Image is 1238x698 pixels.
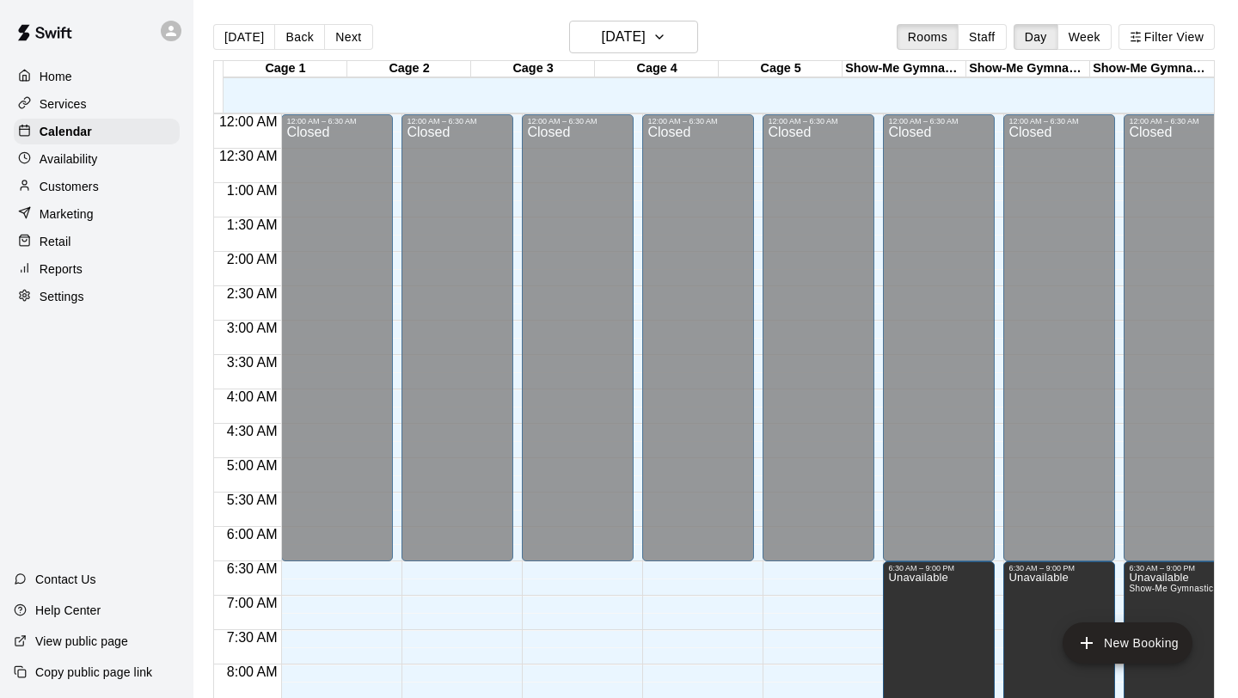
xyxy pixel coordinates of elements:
[14,64,180,89] a: Home
[1014,24,1058,50] button: Day
[1008,564,1110,572] div: 6:30 AM – 9:00 PM
[471,61,595,77] div: Cage 3
[1008,126,1110,567] div: Closed
[223,630,282,645] span: 7:30 AM
[40,178,99,195] p: Customers
[223,286,282,301] span: 2:30 AM
[763,114,874,561] div: 12:00 AM – 6:30 AM: Closed
[223,389,282,404] span: 4:00 AM
[1063,622,1192,664] button: add
[40,123,92,140] p: Calendar
[843,61,966,77] div: Show-Me Gymnastics Cage 1
[35,571,96,588] p: Contact Us
[223,664,282,679] span: 8:00 AM
[286,126,388,567] div: Closed
[14,229,180,254] a: Retail
[40,288,84,305] p: Settings
[527,117,628,126] div: 12:00 AM – 6:30 AM
[897,24,959,50] button: Rooms
[14,256,180,282] a: Reports
[223,217,282,232] span: 1:30 AM
[1008,117,1110,126] div: 12:00 AM – 6:30 AM
[286,117,388,126] div: 12:00 AM – 6:30 AM
[35,602,101,619] p: Help Center
[647,117,749,126] div: 12:00 AM – 6:30 AM
[14,284,180,309] a: Settings
[223,596,282,610] span: 7:00 AM
[407,117,508,126] div: 12:00 AM – 6:30 AM
[223,527,282,542] span: 6:00 AM
[14,201,180,227] a: Marketing
[223,183,282,198] span: 1:00 AM
[223,355,282,370] span: 3:30 AM
[215,114,282,129] span: 12:00 AM
[224,61,347,77] div: Cage 1
[642,114,754,561] div: 12:00 AM – 6:30 AM: Closed
[966,61,1090,77] div: Show-Me Gymnastics Cage 2
[883,114,995,561] div: 12:00 AM – 6:30 AM: Closed
[35,633,128,650] p: View public page
[40,68,72,85] p: Home
[223,493,282,507] span: 5:30 AM
[719,61,843,77] div: Cage 5
[522,114,634,561] div: 12:00 AM – 6:30 AM: Closed
[347,61,471,77] div: Cage 2
[768,117,869,126] div: 12:00 AM – 6:30 AM
[40,150,98,168] p: Availability
[14,91,180,117] a: Services
[1090,61,1214,77] div: Show-Me Gymnastics Cage 3
[215,149,282,163] span: 12:30 AM
[14,174,180,199] a: Customers
[1129,117,1230,126] div: 12:00 AM – 6:30 AM
[223,424,282,438] span: 4:30 AM
[401,114,513,561] div: 12:00 AM – 6:30 AM: Closed
[223,252,282,266] span: 2:00 AM
[281,114,393,561] div: 12:00 AM – 6:30 AM: Closed
[1003,114,1115,561] div: 12:00 AM – 6:30 AM: Closed
[888,564,990,572] div: 6:30 AM – 9:00 PM
[14,146,180,172] a: Availability
[407,126,508,567] div: Closed
[223,458,282,473] span: 5:00 AM
[274,24,325,50] button: Back
[1057,24,1112,50] button: Week
[595,61,719,77] div: Cage 4
[1118,24,1215,50] button: Filter View
[324,24,372,50] button: Next
[1129,564,1230,572] div: 6:30 AM – 9:00 PM
[1129,126,1230,567] div: Closed
[223,561,282,576] span: 6:30 AM
[647,126,749,567] div: Closed
[223,321,282,335] span: 3:00 AM
[527,126,628,567] div: Closed
[602,25,646,49] h6: [DATE]
[35,664,152,681] p: Copy public page link
[958,24,1007,50] button: Staff
[40,95,87,113] p: Services
[40,205,94,223] p: Marketing
[14,119,180,144] a: Calendar
[888,117,990,126] div: 12:00 AM – 6:30 AM
[213,24,275,50] button: [DATE]
[888,126,990,567] div: Closed
[40,233,71,250] p: Retail
[569,21,698,53] button: [DATE]
[768,126,869,567] div: Closed
[1124,114,1235,561] div: 12:00 AM – 6:30 AM: Closed
[40,260,83,278] p: Reports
